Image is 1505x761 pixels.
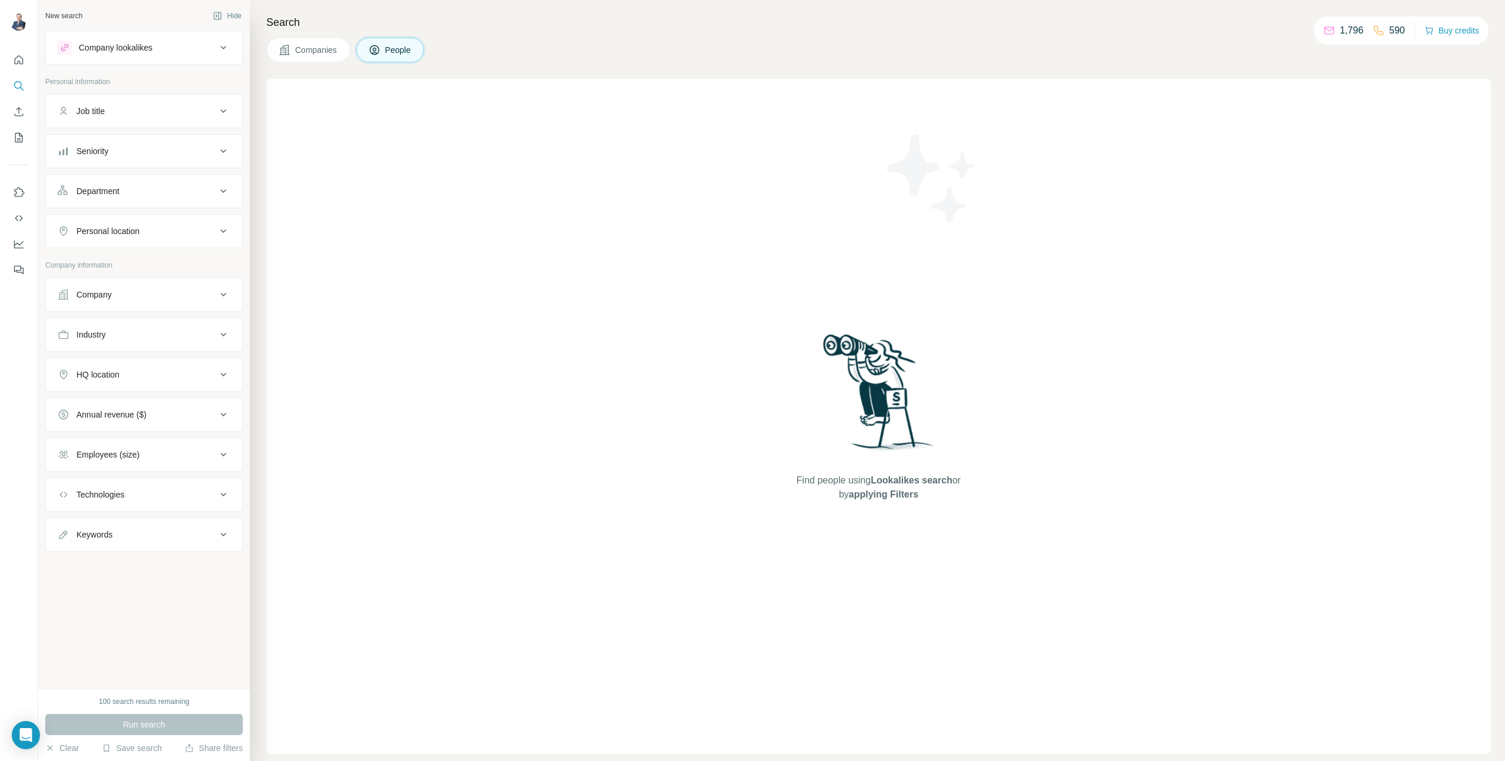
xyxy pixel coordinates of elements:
[76,489,125,500] div: Technologies
[879,126,985,232] img: Surfe Illustration - Stars
[46,361,242,389] button: HQ location
[818,331,940,462] img: Surfe Illustration - Woman searching with binoculars
[76,289,112,301] div: Company
[784,473,972,502] span: Find people using or by
[45,11,82,21] div: New search
[46,281,242,309] button: Company
[46,137,242,165] button: Seniority
[99,696,189,707] div: 100 search results remaining
[1424,22,1479,39] button: Buy credits
[46,520,242,549] button: Keywords
[9,12,28,31] img: Avatar
[12,721,40,749] div: Open Intercom Messenger
[76,145,108,157] div: Seniority
[76,225,139,237] div: Personal location
[385,44,412,56] span: People
[45,76,243,87] p: Personal information
[295,44,338,56] span: Companies
[45,260,243,271] p: Company information
[9,259,28,281] button: Feedback
[46,217,242,245] button: Personal location
[76,329,106,341] div: Industry
[9,101,28,122] button: Enrich CSV
[9,49,28,71] button: Quick start
[46,34,242,62] button: Company lookalikes
[9,127,28,148] button: My lists
[46,97,242,125] button: Job title
[871,475,952,485] span: Lookalikes search
[9,75,28,96] button: Search
[76,449,139,460] div: Employees (size)
[205,7,250,25] button: Hide
[46,321,242,349] button: Industry
[102,742,162,754] button: Save search
[76,409,146,420] div: Annual revenue ($)
[1340,24,1363,38] p: 1,796
[9,182,28,203] button: Use Surfe on LinkedIn
[45,742,79,754] button: Clear
[9,208,28,229] button: Use Surfe API
[9,233,28,255] button: Dashboard
[46,400,242,429] button: Annual revenue ($)
[76,529,112,540] div: Keywords
[185,742,243,754] button: Share filters
[46,480,242,509] button: Technologies
[79,42,152,54] div: Company lookalikes
[76,369,119,380] div: HQ location
[46,440,242,469] button: Employees (size)
[266,14,1491,31] h4: Search
[76,105,105,117] div: Job title
[849,489,918,499] span: applying Filters
[1389,24,1405,38] p: 590
[76,185,119,197] div: Department
[46,177,242,205] button: Department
